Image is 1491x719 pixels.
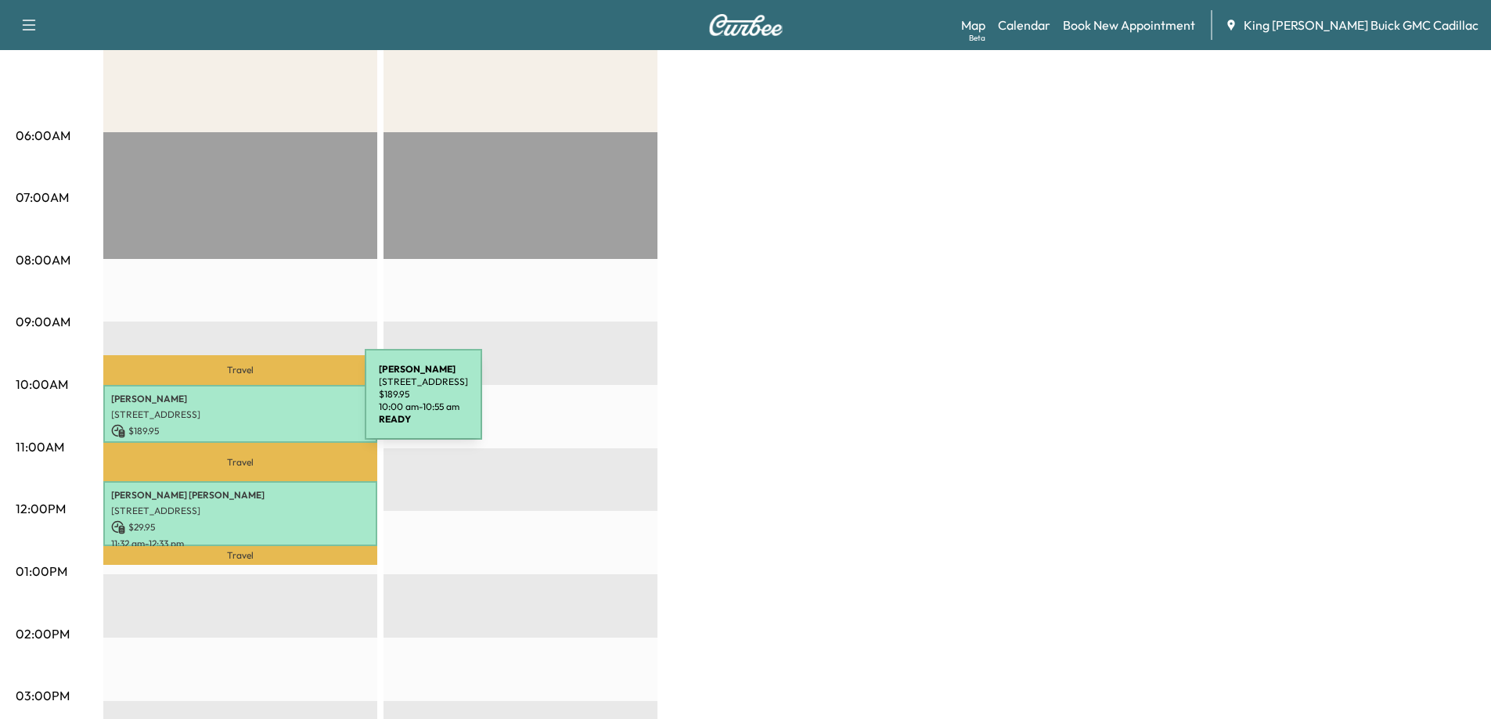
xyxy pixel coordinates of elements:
p: 08:00AM [16,250,70,269]
a: MapBeta [961,16,985,34]
p: [STREET_ADDRESS] [111,505,369,517]
p: 11:32 am - 12:33 pm [111,537,369,550]
p: Travel [103,355,377,385]
div: Beta [969,32,985,44]
p: Travel [103,443,377,482]
p: $ 29.95 [111,520,369,534]
a: Book New Appointment [1063,16,1195,34]
p: 11:00AM [16,437,64,456]
p: 07:00AM [16,188,69,207]
p: $ 189.95 [111,424,369,438]
p: 02:00PM [16,624,70,643]
p: 06:00AM [16,126,70,145]
p: 09:00AM [16,312,70,331]
p: 12:00PM [16,499,66,518]
p: [PERSON_NAME] [PERSON_NAME] [111,489,369,502]
p: [STREET_ADDRESS] [111,408,369,421]
a: Calendar [998,16,1050,34]
p: 01:00PM [16,562,67,581]
p: 03:00PM [16,686,70,705]
span: King [PERSON_NAME] Buick GMC Cadillac [1244,16,1478,34]
p: 10:00AM [16,375,68,394]
p: [PERSON_NAME] [111,393,369,405]
img: Curbee Logo [708,14,783,36]
p: 10:00 am - 10:55 am [111,441,369,454]
p: Travel [103,546,377,565]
